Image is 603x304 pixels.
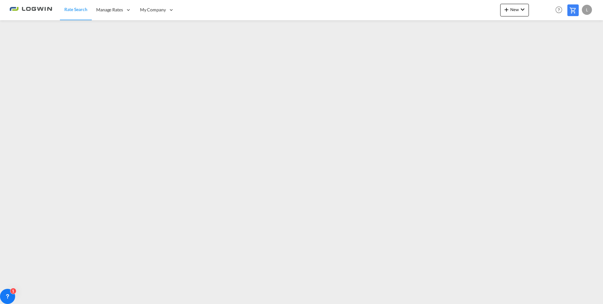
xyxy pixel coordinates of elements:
[519,6,526,13] md-icon: icon-chevron-down
[582,5,592,15] div: L
[96,7,123,13] span: Manage Rates
[553,4,564,15] span: Help
[503,7,526,12] span: New
[140,7,166,13] span: My Company
[553,4,567,16] div: Help
[503,6,510,13] md-icon: icon-plus 400-fg
[9,3,52,17] img: 2761ae10d95411efa20a1f5e0282d2d7.png
[64,7,87,12] span: Rate Search
[500,4,529,16] button: icon-plus 400-fgNewicon-chevron-down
